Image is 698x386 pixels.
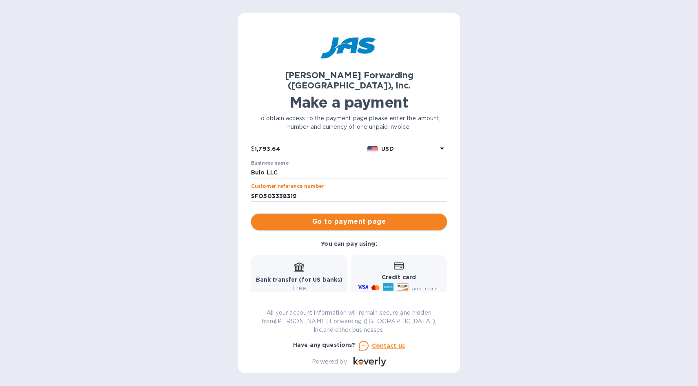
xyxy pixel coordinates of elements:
[251,184,324,189] label: Customer reference number
[251,94,447,111] h1: Make a payment
[293,342,356,348] b: Have any questions?
[256,284,343,293] p: Free
[251,309,447,334] p: All your account information will remain secure and hidden from [PERSON_NAME] Forwarding ([GEOGRA...
[321,240,377,247] b: You can pay using:
[412,285,442,291] span: and more...
[258,217,440,227] span: Go to payment page
[255,143,364,155] input: 0.00
[312,357,347,366] p: Powered by
[381,146,393,152] b: USD
[251,145,255,153] p: $
[251,114,447,131] p: To obtain access to the payment page please enter the amount, number and currency of one unpaid i...
[256,276,343,283] b: Bank transfer (for US banks)
[251,190,447,202] input: Enter customer reference number
[251,214,447,230] button: Go to payment page
[285,70,413,90] b: [PERSON_NAME] Forwarding ([GEOGRAPHIC_DATA]), Inc.
[251,161,289,165] label: Business name
[382,274,416,280] b: Credit card
[372,342,405,349] u: Contact us
[367,146,378,152] img: USD
[251,167,447,179] input: Enter business name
